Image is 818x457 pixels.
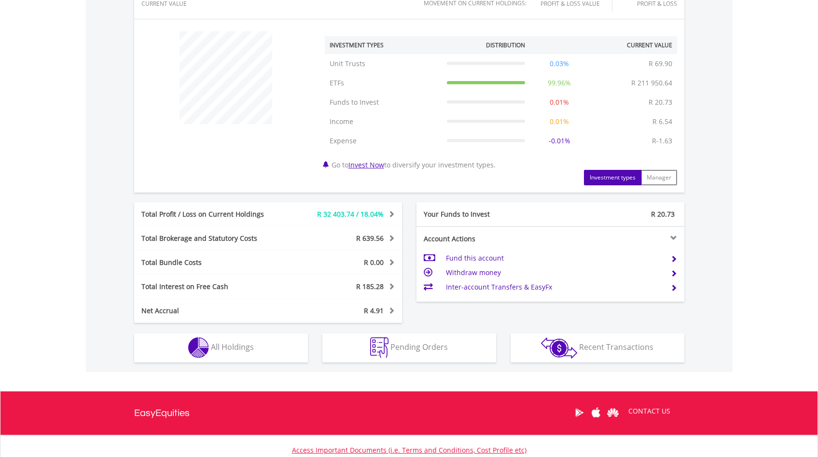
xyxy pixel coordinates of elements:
[446,280,663,294] td: Inter-account Transfers & EasyFx
[134,306,291,316] div: Net Accrual
[605,398,622,428] a: Huawei
[325,131,442,151] td: Expense
[511,333,684,362] button: Recent Transactions
[134,282,291,291] div: Total Interest on Free Cash
[188,337,209,358] img: holdings-wht.png
[416,234,551,244] div: Account Actions
[641,170,677,185] button: Manager
[589,36,677,54] th: Current Value
[390,342,448,352] span: Pending Orders
[530,54,589,73] td: 0.03%
[416,209,551,219] div: Your Funds to Invest
[325,112,442,131] td: Income
[325,73,442,93] td: ETFs
[584,170,641,185] button: Investment types
[446,265,663,280] td: Withdraw money
[356,234,384,243] span: R 639.56
[530,93,589,112] td: 0.01%
[318,27,684,185] div: Go to to diversify your investment types.
[141,0,214,7] div: CURRENT VALUE
[622,398,677,425] a: CONTACT US
[651,209,675,219] span: R 20.73
[325,36,442,54] th: Investment Types
[325,93,442,112] td: Funds to Invest
[530,112,589,131] td: 0.01%
[356,282,384,291] span: R 185.28
[648,112,677,131] td: R 6.54
[134,391,190,435] a: EasyEquities
[531,0,612,7] div: Profit & Loss Value
[530,73,589,93] td: 99.96%
[292,445,527,455] a: Access Important Documents (i.e. Terms and Conditions, Cost Profile etc)
[134,234,291,243] div: Total Brokerage and Statutory Costs
[626,73,677,93] td: R 211 950.64
[644,54,677,73] td: R 69.90
[211,342,254,352] span: All Holdings
[624,0,677,7] div: Profit & Loss
[579,342,653,352] span: Recent Transactions
[317,209,384,219] span: R 32 403.74 / 18.04%
[325,54,442,73] td: Unit Trusts
[647,131,677,151] td: R-1.63
[530,131,589,151] td: -0.01%
[134,333,308,362] button: All Holdings
[486,41,525,49] div: Distribution
[364,306,384,315] span: R 4.91
[446,251,663,265] td: Fund this account
[588,398,605,428] a: Apple
[322,333,496,362] button: Pending Orders
[134,258,291,267] div: Total Bundle Costs
[370,337,388,358] img: pending_instructions-wht.png
[541,337,577,359] img: transactions-zar-wht.png
[644,93,677,112] td: R 20.73
[364,258,384,267] span: R 0.00
[348,160,384,169] a: Invest Now
[571,398,588,428] a: Google Play
[134,209,291,219] div: Total Profit / Loss on Current Holdings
